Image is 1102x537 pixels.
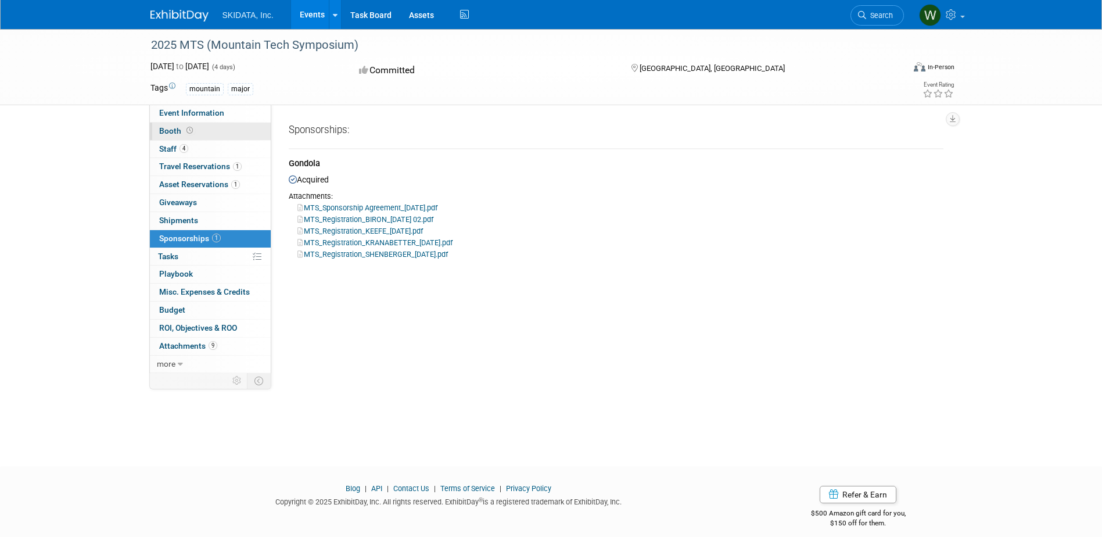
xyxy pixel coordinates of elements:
[150,284,271,301] a: Misc. Expenses & Credits
[384,484,392,493] span: |
[150,230,271,248] a: Sponsorships1
[297,250,448,259] a: MTS_Registration_SHENBERGER_[DATE].pdf
[297,238,453,247] a: MTS_Registration_KRANABETTER_[DATE].pdf
[362,484,369,493] span: |
[150,356,271,373] a: more
[150,212,271,230] a: Shipments
[150,141,271,158] a: Staff4
[297,215,433,224] a: MTS_Registration_BIRON_[DATE] 02.pdf
[297,203,437,212] a: MTS_Sponsorship Agreement_[DATE].pdf
[150,62,209,71] span: [DATE] [DATE]
[150,338,271,355] a: Attachments9
[289,191,943,202] div: Attachments:
[506,484,551,493] a: Privacy Policy
[222,10,274,20] span: SKIDATA, Inc.
[212,234,221,242] span: 1
[186,83,224,95] div: mountain
[159,234,221,243] span: Sponsorships
[150,158,271,176] a: Travel Reservations1
[914,62,925,71] img: Format-Inperson.png
[393,484,429,493] a: Contact Us
[159,144,188,153] span: Staff
[159,323,237,332] span: ROI, Objectives & ROO
[231,180,240,189] span: 1
[211,63,235,71] span: (4 days)
[919,4,941,26] img: Wesley Martin
[150,10,209,22] img: ExhibitDay
[440,484,495,493] a: Terms of Service
[159,108,224,117] span: Event Information
[497,484,504,493] span: |
[209,341,217,350] span: 9
[150,176,271,194] a: Asset Reservations1
[764,501,952,528] div: $500 Amazon gift card for you,
[159,287,250,296] span: Misc. Expenses & Credits
[289,172,943,260] div: Acquired
[159,341,217,350] span: Attachments
[159,198,197,207] span: Giveaways
[158,252,178,261] span: Tasks
[184,126,195,135] span: Booth not reserved yet
[150,266,271,283] a: Playbook
[227,373,247,388] td: Personalize Event Tab Strip
[150,320,271,337] a: ROI, Objectives & ROO
[289,123,943,141] div: Sponsorships:
[150,302,271,319] a: Budget
[431,484,439,493] span: |
[150,194,271,212] a: Giveaways
[371,484,382,493] a: API
[157,359,175,368] span: more
[228,83,253,95] div: major
[247,373,271,388] td: Toggle Event Tabs
[289,157,943,172] div: Gondola
[159,180,240,189] span: Asset Reservations
[159,162,242,171] span: Travel Reservations
[159,126,195,135] span: Booth
[850,5,904,26] a: Search
[764,518,952,528] div: $150 off for them.
[150,248,271,266] a: Tasks
[297,227,423,235] a: MTS_Registration_KEEFE_[DATE].pdf
[346,484,360,493] a: Blog
[159,305,185,314] span: Budget
[835,60,955,78] div: Event Format
[866,11,893,20] span: Search
[147,35,886,56] div: 2025 MTS (Mountain Tech Symposium)
[159,216,198,225] span: Shipments
[233,162,242,171] span: 1
[640,64,785,73] span: [GEOGRAPHIC_DATA], [GEOGRAPHIC_DATA]
[159,269,193,278] span: Playbook
[174,62,185,71] span: to
[479,497,483,503] sup: ®
[927,63,954,71] div: In-Person
[150,494,748,507] div: Copyright © 2025 ExhibitDay, Inc. All rights reserved. ExhibitDay is a registered trademark of Ex...
[356,60,612,81] div: Committed
[922,82,954,88] div: Event Rating
[150,123,271,140] a: Booth
[150,82,175,95] td: Tags
[180,144,188,153] span: 4
[150,105,271,122] a: Event Information
[820,486,896,503] a: Refer & Earn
